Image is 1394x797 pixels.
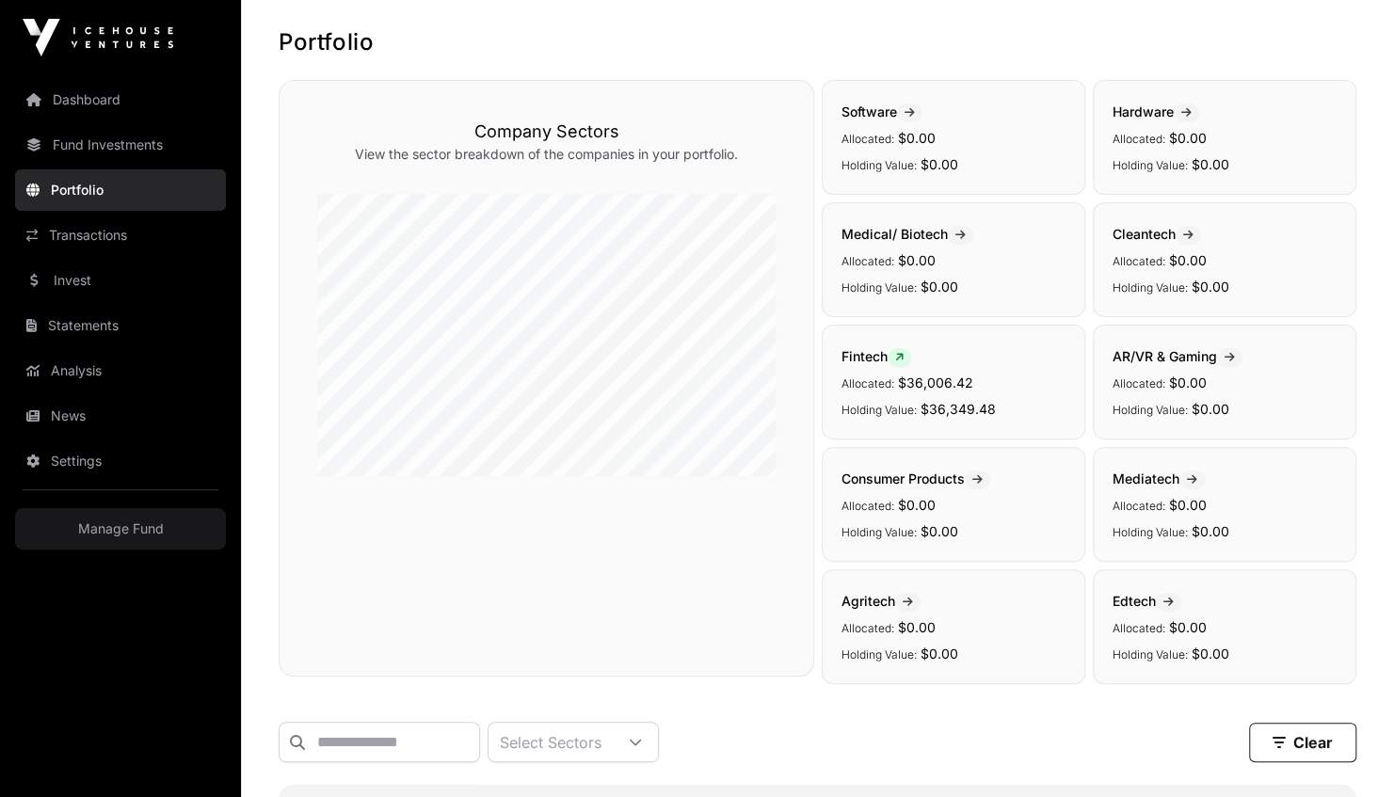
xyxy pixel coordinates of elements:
span: $0.00 [1169,497,1207,513]
span: Holding Value: [1113,403,1188,417]
span: Holding Value: [841,525,917,539]
span: Allocated: [841,499,894,513]
span: Holding Value: [1113,158,1188,172]
span: $0.00 [1169,252,1207,268]
span: Allocated: [841,132,894,146]
span: $0.00 [898,619,936,635]
span: $0.00 [1192,646,1229,662]
span: Holding Value: [1113,525,1188,539]
span: $0.00 [898,252,936,268]
span: Allocated: [1113,254,1165,268]
span: $0.00 [1169,619,1207,635]
a: Fund Investments [15,124,226,166]
span: Hardware [1113,104,1199,120]
p: View the sector breakdown of the companies in your portfolio. [317,145,776,164]
span: Cleantech [1113,226,1201,242]
span: Allocated: [841,254,894,268]
span: Consumer Products [841,470,990,486]
span: Fintech [841,348,911,364]
a: News [15,395,226,437]
span: Software [841,104,922,120]
span: Allocated: [841,621,894,635]
a: Dashboard [15,79,226,120]
span: $0.00 [921,156,958,172]
a: Analysis [15,350,226,391]
span: $0.00 [1192,523,1229,539]
span: $0.00 [1192,156,1229,172]
span: $0.00 [921,523,958,539]
a: Invest [15,260,226,301]
span: $0.00 [1169,375,1207,391]
span: Holding Value: [1113,280,1188,295]
h3: Company Sectors [317,119,776,145]
span: Allocated: [1113,376,1165,391]
span: Mediatech [1113,470,1205,486]
span: Holding Value: [841,280,917,295]
div: Select Sectors [489,723,613,761]
a: Statements [15,305,226,346]
span: $0.00 [1169,130,1207,146]
span: Holding Value: [841,158,917,172]
span: $36,349.48 [921,401,996,417]
span: AR/VR & Gaming [1113,348,1242,364]
span: $0.00 [1192,401,1229,417]
span: Holding Value: [841,403,917,417]
a: Portfolio [15,169,226,211]
span: Agritech [841,593,921,609]
button: Clear [1249,723,1356,762]
span: Allocated: [1113,621,1165,635]
span: Allocated: [841,376,894,391]
iframe: Chat Widget [1300,707,1394,797]
span: Allocated: [1113,132,1165,146]
a: Manage Fund [15,508,226,550]
a: Transactions [15,215,226,256]
span: Holding Value: [841,647,917,662]
span: Allocated: [1113,499,1165,513]
a: Settings [15,440,226,482]
img: Icehouse Ventures Logo [23,19,173,56]
span: $36,006.42 [898,375,973,391]
span: $0.00 [921,646,958,662]
span: $0.00 [898,497,936,513]
span: Edtech [1113,593,1181,609]
span: $0.00 [921,279,958,295]
span: Holding Value: [1113,647,1188,662]
span: $0.00 [898,130,936,146]
span: Medical/ Biotech [841,226,973,242]
h1: Portfolio [279,27,1356,57]
span: $0.00 [1192,279,1229,295]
